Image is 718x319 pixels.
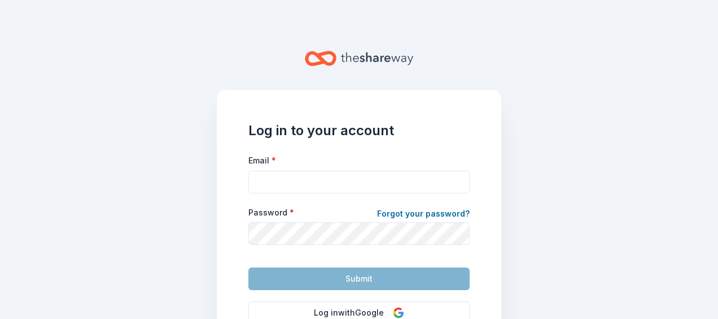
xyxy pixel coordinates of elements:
[305,45,413,72] a: Home
[248,122,470,140] h1: Log in to your account
[248,207,294,218] label: Password
[248,155,276,166] label: Email
[377,207,470,223] a: Forgot your password?
[393,307,404,318] img: Google Logo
